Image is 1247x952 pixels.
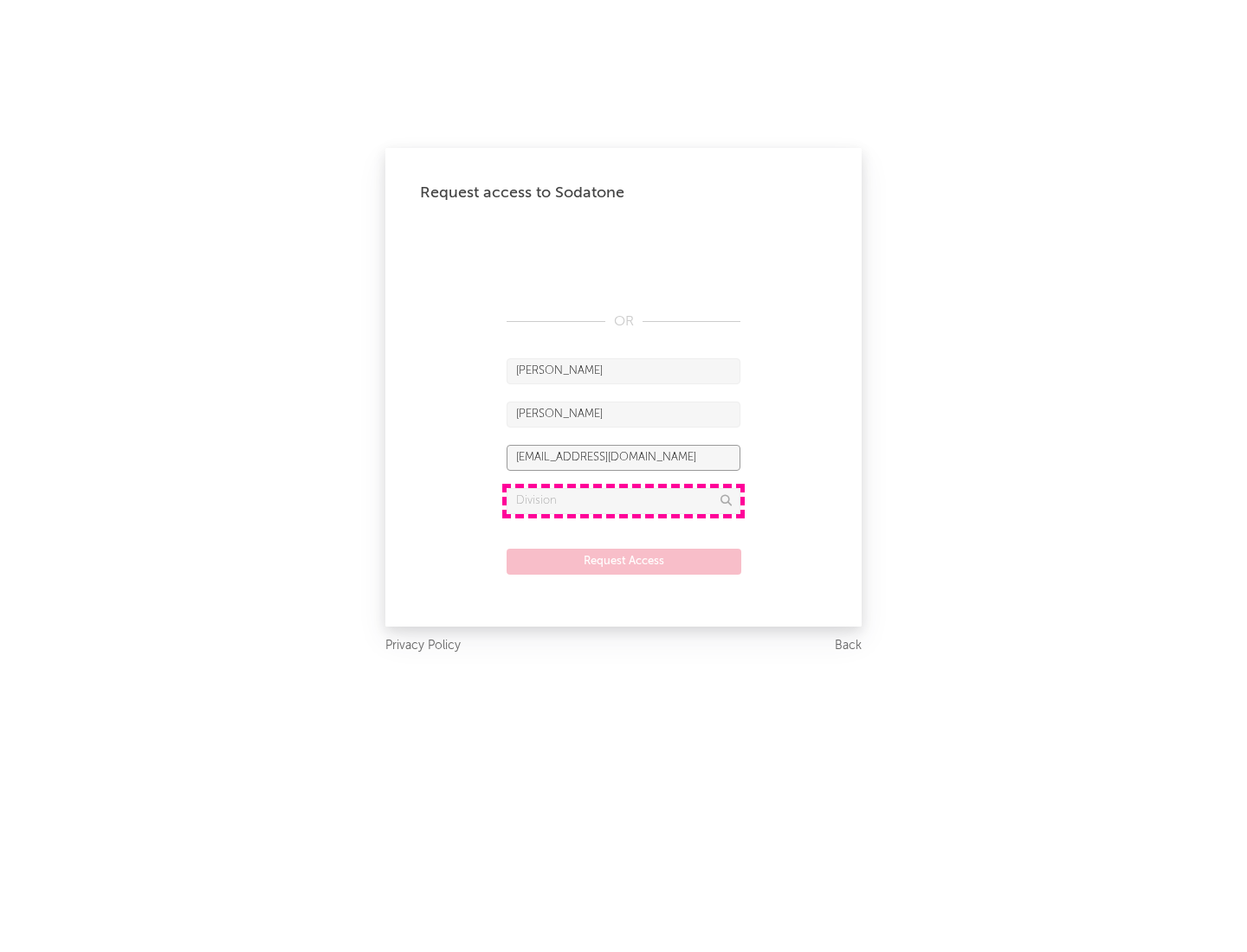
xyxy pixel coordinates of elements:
[507,445,740,471] input: Email
[835,635,862,657] a: Back
[507,358,740,384] input: First Name
[420,183,827,203] div: Request access to Sodatone
[507,402,740,428] input: Last Name
[507,488,740,514] input: Division
[507,312,740,332] div: OR
[507,549,741,575] button: Request Access
[385,635,461,657] a: Privacy Policy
